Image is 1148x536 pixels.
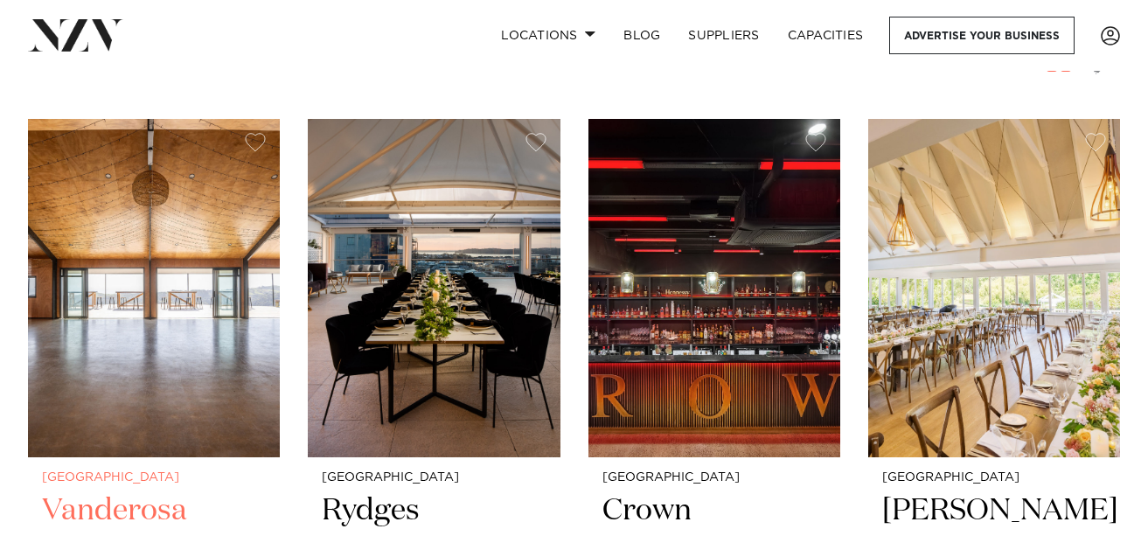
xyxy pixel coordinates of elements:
[42,471,266,484] small: [GEOGRAPHIC_DATA]
[889,17,1075,54] a: Advertise your business
[28,19,123,51] img: nzv-logo.png
[674,17,773,54] a: SUPPLIERS
[322,471,546,484] small: [GEOGRAPHIC_DATA]
[774,17,878,54] a: Capacities
[609,17,674,54] a: BLOG
[882,471,1106,484] small: [GEOGRAPHIC_DATA]
[602,471,826,484] small: [GEOGRAPHIC_DATA]
[487,17,609,54] a: Locations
